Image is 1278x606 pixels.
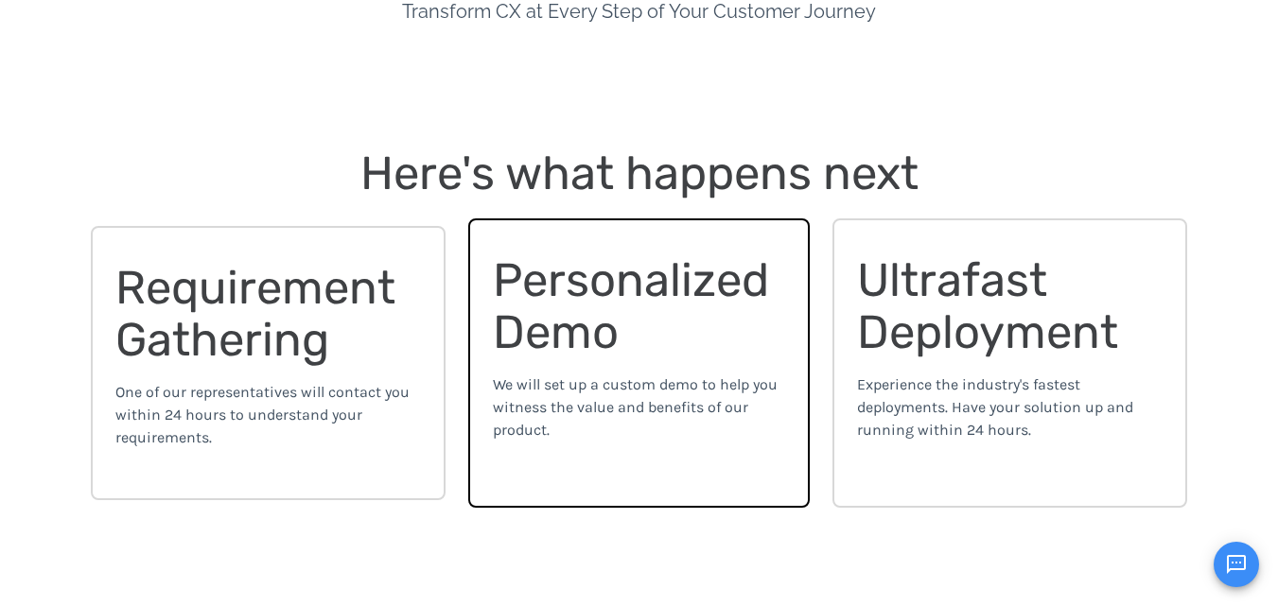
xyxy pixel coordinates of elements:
[857,252,1118,359] span: Ultrafast Deployment
[1214,542,1259,587] button: Open chat
[493,375,778,439] span: We will set up a custom demo to help you witness the value and benefits of our product.
[115,383,410,446] span: One of our representatives will contact you within 24 hours to understand your requirements.
[360,146,919,200] span: Here's what happens next
[493,252,780,359] span: Personalized Demo
[857,375,1133,439] span: Experience the industry's fastest deployments. Have your solution up and running within 24 hours.
[115,260,407,367] span: Requirement Gathering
